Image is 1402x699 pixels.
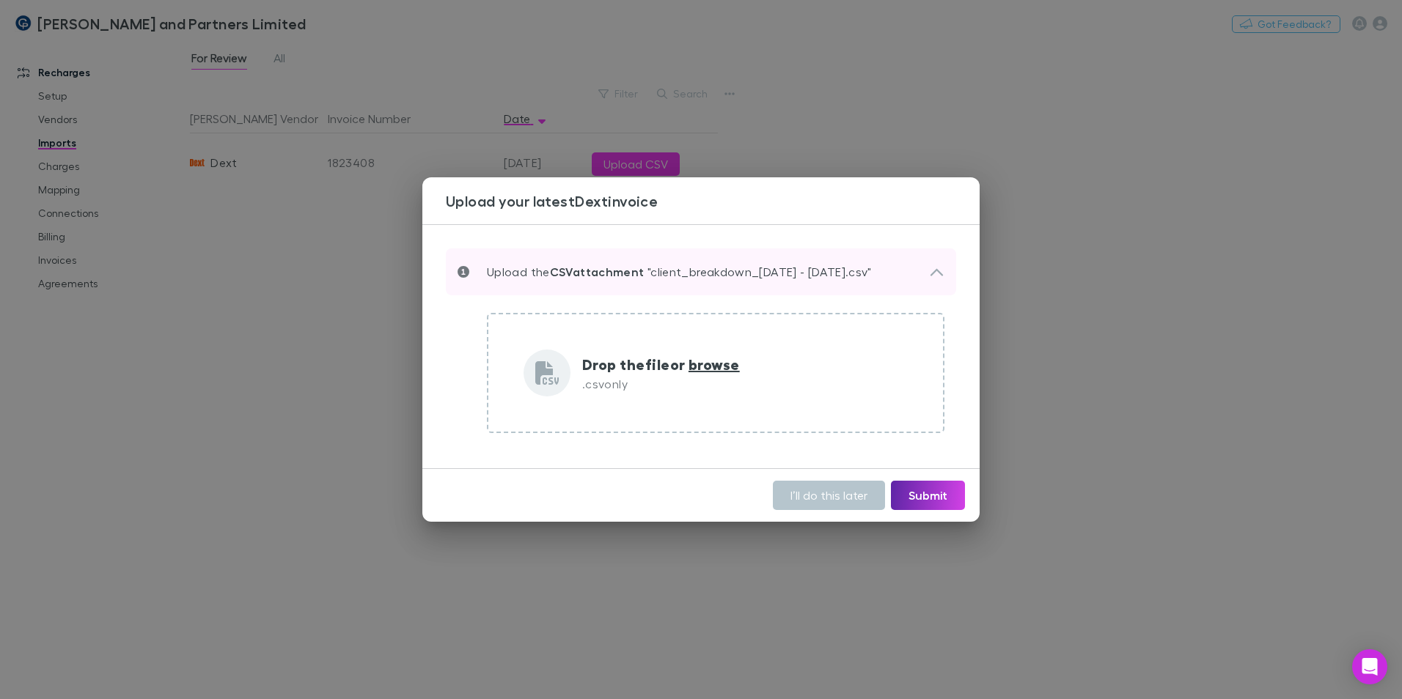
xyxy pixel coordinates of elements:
span: browse [689,355,740,374]
h3: Upload your latest Dext invoice [446,192,980,210]
p: .csv only [582,375,740,393]
p: Upload the "client_breakdown_[DATE] - [DATE].csv" [469,263,872,281]
div: Upload theCSVattachment "client_breakdown_[DATE] - [DATE].csv" [446,248,956,295]
p: Drop the file or [582,353,740,375]
strong: CSV attachment [550,265,645,279]
button: Submit [891,481,965,510]
button: I’ll do this later [773,481,885,510]
div: Open Intercom Messenger [1352,649,1387,684]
